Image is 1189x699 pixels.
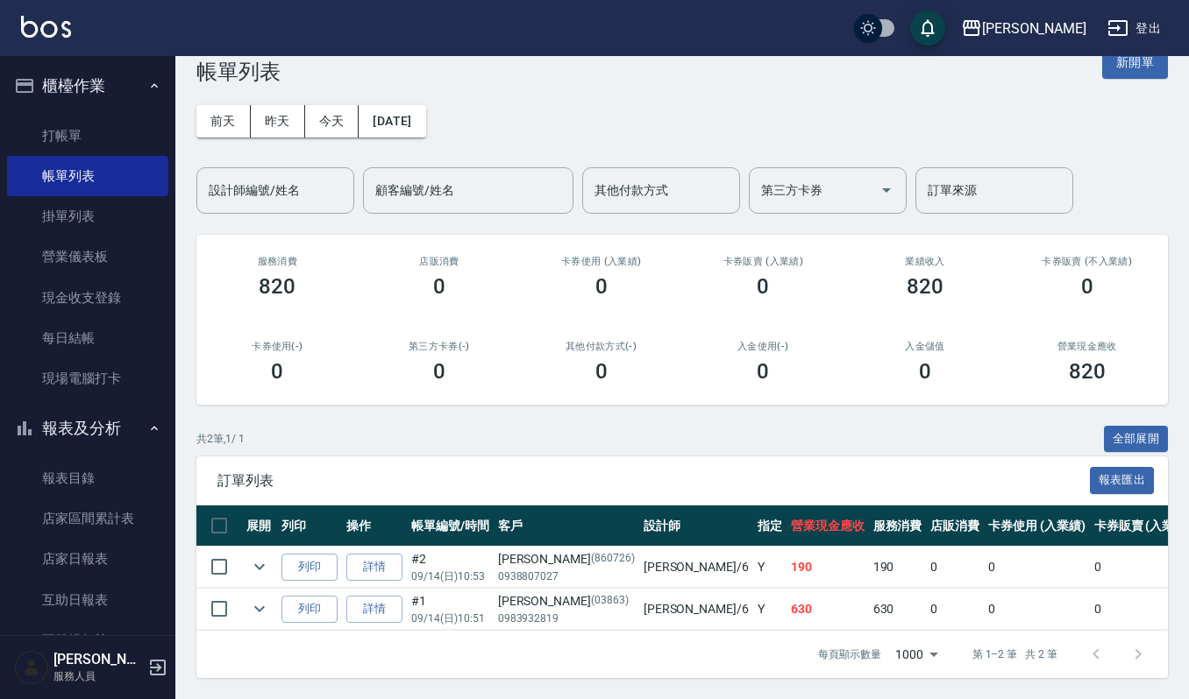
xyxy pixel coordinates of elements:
[1027,341,1147,352] h2: 營業現金應收
[703,341,823,352] h2: 入金使用(-)
[407,589,494,630] td: #1
[888,631,944,678] div: 1000
[7,278,168,318] a: 現金收支登錄
[7,498,168,539] a: 店家區間累計表
[53,668,143,684] p: 服務人員
[271,359,283,384] h3: 0
[196,105,251,138] button: 前天
[346,596,402,623] a: 詳情
[433,359,445,384] h3: 0
[541,256,661,267] h2: 卡券使用 (入業績)
[242,505,277,547] th: 展開
[7,620,168,660] a: 互助排行榜
[21,16,71,38] img: Logo
[757,274,769,299] h3: 0
[281,596,338,623] button: 列印
[7,358,168,399] a: 現場電腦打卡
[277,505,342,547] th: 列印
[869,589,927,630] td: 630
[380,341,500,352] h2: 第三方卡券(-)
[1027,256,1147,267] h2: 卡券販賣 (不入業績)
[7,580,168,620] a: 互助日報表
[1104,426,1169,453] button: 全部展開
[494,505,639,547] th: 客戶
[919,359,931,384] h3: 0
[982,18,1086,39] div: [PERSON_NAME]
[14,650,49,685] img: Person
[926,547,984,588] td: 0
[869,505,927,547] th: 服務消費
[757,359,769,384] h3: 0
[7,318,168,358] a: 每日結帳
[595,359,608,384] h3: 0
[7,63,168,109] button: 櫃檯作業
[865,341,986,352] h2: 入金儲值
[411,611,489,626] p: 09/14 (日) 10:51
[1090,467,1155,494] button: 報表匯出
[865,256,986,267] h2: 業績收入
[787,589,869,630] td: 630
[984,505,1090,547] th: 卡券使用 (入業績)
[639,547,753,588] td: [PERSON_NAME] /6
[1090,471,1155,488] a: 報表匯出
[407,547,494,588] td: #2
[196,60,281,84] h3: 帳單列表
[7,237,168,277] a: 營業儀表板
[217,472,1090,490] span: 訂單列表
[359,105,425,138] button: [DATE]
[541,341,661,352] h2: 其他付款方式(-)
[595,274,608,299] h3: 0
[7,116,168,156] a: 打帳單
[246,596,273,622] button: expand row
[753,505,787,547] th: 指定
[703,256,823,267] h2: 卡券販賣 (入業績)
[407,505,494,547] th: 帳單編號/時間
[907,274,943,299] h3: 820
[1100,12,1168,45] button: 登出
[305,105,360,138] button: 今天
[7,196,168,237] a: 掛單列表
[7,539,168,579] a: 店家日報表
[498,611,635,626] p: 0983932819
[869,547,927,588] td: 190
[1102,46,1168,79] button: 新開單
[1069,359,1106,384] h3: 820
[7,458,168,498] a: 報表目錄
[342,505,407,547] th: 操作
[498,568,635,584] p: 0938807027
[954,11,1093,46] button: [PERSON_NAME]
[411,568,489,584] p: 09/14 (日) 10:53
[972,646,1057,662] p: 第 1–2 筆 共 2 筆
[346,554,402,581] a: 詳情
[281,554,338,581] button: 列印
[926,589,984,630] td: 0
[818,646,881,662] p: 每頁顯示數量
[380,256,500,267] h2: 店販消費
[787,505,869,547] th: 營業現金應收
[753,547,787,588] td: Y
[217,256,338,267] h3: 服務消費
[872,176,901,204] button: Open
[639,505,753,547] th: 設計師
[217,341,338,352] h2: 卡券使用(-)
[7,406,168,451] button: 報表及分析
[591,550,635,568] p: (860726)
[753,589,787,630] td: Y
[251,105,305,138] button: 昨天
[984,547,1090,588] td: 0
[787,547,869,588] td: 190
[1081,274,1093,299] h3: 0
[246,554,273,580] button: expand row
[498,592,635,611] div: [PERSON_NAME]
[259,274,295,299] h3: 820
[591,592,629,611] p: (03863)
[433,274,445,299] h3: 0
[639,589,753,630] td: [PERSON_NAME] /6
[984,589,1090,630] td: 0
[910,11,945,46] button: save
[498,550,635,568] div: [PERSON_NAME]
[1102,53,1168,70] a: 新開單
[926,505,984,547] th: 店販消費
[196,431,245,447] p: 共 2 筆, 1 / 1
[53,651,143,668] h5: [PERSON_NAME]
